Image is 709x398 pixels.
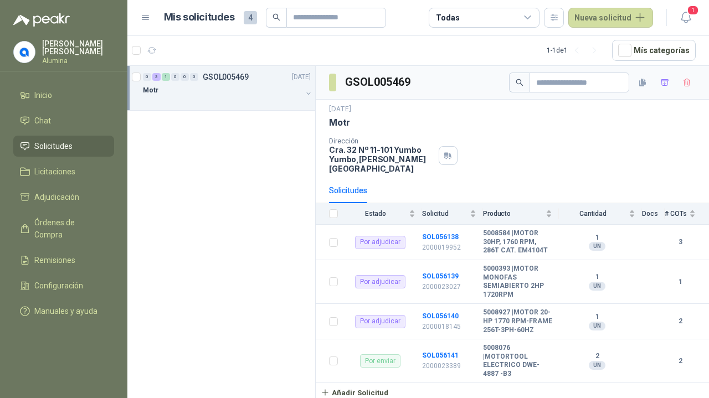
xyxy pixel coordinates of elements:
div: 0 [143,73,151,81]
a: SOL056138 [422,233,459,241]
div: UN [589,242,605,251]
span: Solicitud [422,210,467,218]
b: 1 [559,273,635,282]
div: 0 [171,73,179,81]
p: [PERSON_NAME] [PERSON_NAME] [42,40,114,55]
a: Órdenes de Compra [13,212,114,245]
div: 0 [190,73,198,81]
a: SOL056141 [422,352,459,359]
a: 0 3 1 0 0 0 GSOL005469[DATE] Motr [143,70,313,106]
span: Solicitudes [34,140,73,152]
p: Motr [329,117,350,128]
b: 1 [665,277,696,287]
p: Alumina [42,58,114,64]
b: 3 [665,237,696,247]
span: Cantidad [559,210,626,218]
th: Docs [642,203,665,225]
span: Configuración [34,280,83,292]
div: 1 [162,73,170,81]
p: [DATE] [329,104,351,115]
div: 1 - 1 de 1 [547,42,603,59]
a: Solicitudes [13,136,114,157]
h1: Mis solicitudes [164,9,235,25]
button: 1 [676,8,696,28]
span: Licitaciones [34,166,75,178]
span: Chat [34,115,51,127]
div: Solicitudes [329,184,367,197]
th: Estado [345,203,422,225]
a: Chat [13,110,114,131]
b: 2 [665,356,696,366]
b: 5008076 | MOTORTOOL ELECTRICO DWE-4887 -B3 [483,344,552,378]
span: Estado [345,210,407,218]
div: UN [589,361,605,370]
th: Cantidad [559,203,642,225]
span: search [516,79,523,86]
p: 2000018145 [422,322,476,332]
div: Por enviar [360,354,400,368]
b: 5008584 | MOTOR 30HP, 1760 RPM, 286T CAT. EM4104T [483,229,552,255]
button: Mís categorías [612,40,696,61]
span: # COTs [665,210,687,218]
span: search [273,13,280,21]
a: Adjudicación [13,187,114,208]
div: Por adjudicar [355,315,405,328]
div: UN [589,282,605,291]
div: Por adjudicar [355,275,405,288]
a: SOL056139 [422,272,459,280]
p: 2000019952 [422,242,476,253]
a: Inicio [13,85,114,106]
span: Manuales y ayuda [34,305,97,317]
p: Dirección [329,137,434,145]
span: Adjudicación [34,191,79,203]
p: 2000023389 [422,361,476,371]
b: 2 [559,352,635,361]
span: Remisiones [34,254,75,266]
th: # COTs [665,203,709,225]
th: Producto [483,203,559,225]
b: 5008927 | MOTOR 20-HP 1770 RPM-FRAME 256T-3PH-60HZ [483,308,552,334]
p: Cra. 32 Nº 11-101 Yumbo Yumbo , [PERSON_NAME][GEOGRAPHIC_DATA] [329,145,434,173]
b: 5000393 | MOTOR MONOFAS SEMIABIERTO 2HP 1720RPM [483,265,552,299]
p: 2000023027 [422,282,476,292]
img: Company Logo [14,42,35,63]
span: Órdenes de Compra [34,216,104,241]
div: Todas [436,12,459,24]
img: Logo peakr [13,13,70,27]
div: 0 [181,73,189,81]
span: Inicio [34,89,52,101]
b: 1 [559,313,635,322]
span: 1 [687,5,699,15]
p: Motr [143,85,158,96]
span: Producto [483,210,543,218]
div: 3 [152,73,161,81]
div: UN [589,322,605,330]
th: Solicitud [422,203,483,225]
a: Licitaciones [13,161,114,182]
a: Remisiones [13,250,114,271]
button: Nueva solicitud [568,8,653,28]
a: Configuración [13,275,114,296]
b: 1 [559,234,635,242]
a: Manuales y ayuda [13,301,114,322]
p: GSOL005469 [203,73,249,81]
b: 2 [665,316,696,327]
a: SOL056140 [422,312,459,320]
p: [DATE] [292,72,311,82]
span: 4 [244,11,257,24]
div: Por adjudicar [355,236,405,249]
h3: GSOL005469 [345,74,412,91]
